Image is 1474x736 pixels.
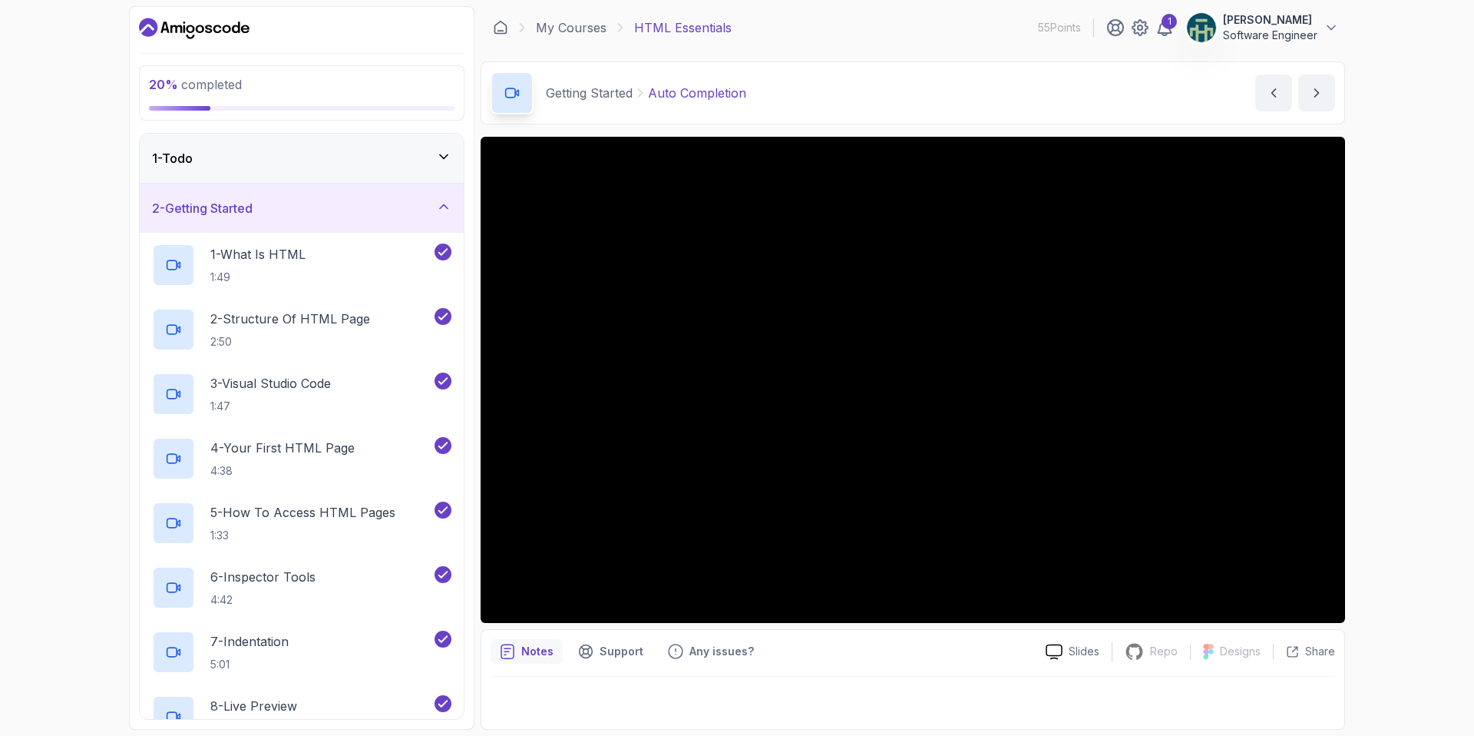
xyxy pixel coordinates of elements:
button: Feedback button [659,639,763,664]
button: 4-Your First HTML Page4:38 [152,437,451,480]
button: previous content [1255,75,1292,111]
p: Share [1305,644,1335,659]
p: Notes [521,644,554,659]
iframe: 10 - Auto Completion [481,137,1345,623]
button: 5-How To Access HTML Pages1:33 [152,502,451,545]
p: HTML Essentials [634,18,732,37]
p: 6 - Inspector Tools [210,568,316,586]
h3: 2 - Getting Started [152,199,253,217]
p: Software Engineer [1223,28,1317,43]
p: 3 - Visual Studio Code [210,374,331,393]
button: 2-Getting Started [140,184,464,233]
span: completed [149,77,242,92]
p: 1:49 [210,270,306,285]
p: Any issues? [689,644,754,659]
p: 1 - What Is HTML [210,245,306,264]
p: Repo [1150,644,1178,659]
h3: 1 - Todo [152,149,193,167]
p: Support [600,644,643,659]
p: 4:38 [210,463,355,479]
a: Slides [1033,644,1112,660]
button: Support button [569,639,653,664]
p: 4:42 [210,592,316,608]
p: Auto Completion [648,84,746,102]
p: 8 - Live Preview [210,697,297,715]
button: notes button [491,639,563,664]
button: user profile image[PERSON_NAME]Software Engineer [1186,12,1339,43]
div: 1 [1162,14,1177,29]
button: 6-Inspector Tools4:42 [152,566,451,609]
a: Dashboard [139,16,250,41]
p: 7 - Indentation [210,632,289,651]
p: 55 Points [1038,20,1081,35]
button: 3-Visual Studio Code1:47 [152,373,451,416]
p: 2 - Structure Of HTML Page [210,310,370,328]
p: 1:33 [210,528,395,543]
button: 2-Structure Of HTML Page2:50 [152,308,451,351]
span: 20 % [149,77,178,92]
p: 5:01 [210,657,289,672]
p: 1:47 [210,399,331,414]
p: Slides [1069,644,1099,659]
p: Getting Started [546,84,633,102]
a: Dashboard [493,20,508,35]
img: user profile image [1187,13,1216,42]
button: 1-What Is HTML1:49 [152,244,451,287]
button: next content [1298,75,1335,111]
p: Designs [1220,644,1261,659]
a: 1 [1155,18,1174,37]
p: 4 - Your First HTML Page [210,439,355,457]
a: My Courses [536,18,606,37]
p: [PERSON_NAME] [1223,12,1317,28]
button: Share [1273,644,1335,659]
button: 7-Indentation5:01 [152,631,451,674]
p: 2:50 [210,334,370,350]
button: 1-Todo [140,134,464,183]
p: 5 - How To Access HTML Pages [210,503,395,522]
